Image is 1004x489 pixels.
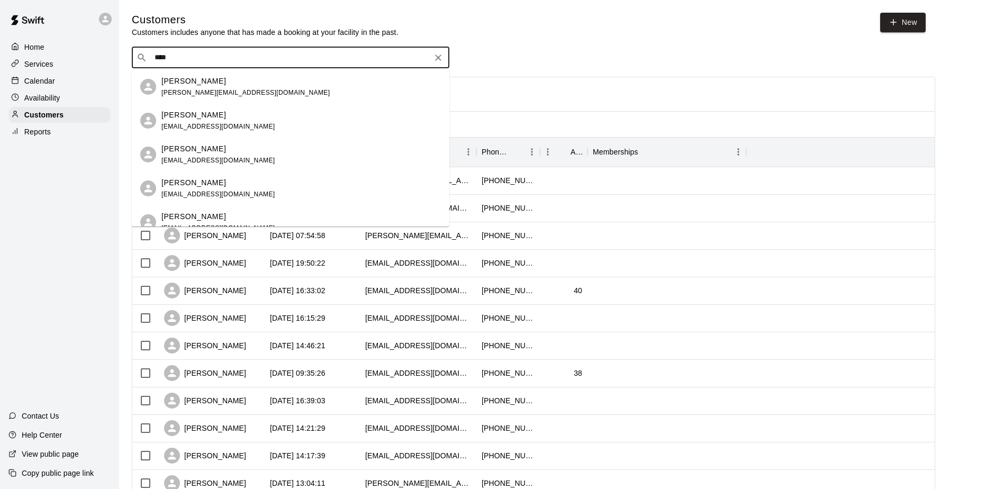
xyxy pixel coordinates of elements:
[164,310,246,326] div: [PERSON_NAME]
[476,137,540,167] div: Phone Number
[161,177,226,188] p: [PERSON_NAME]
[574,368,582,378] div: 38
[22,430,62,440] p: Help Center
[460,144,476,160] button: Menu
[24,42,44,52] p: Home
[140,147,156,162] div: Mark Matthews
[161,123,275,130] span: [EMAIL_ADDRESS][DOMAIN_NAME]
[540,144,556,160] button: Menu
[482,258,535,268] div: +14157109334
[8,73,111,89] a: Calendar
[164,420,246,436] div: [PERSON_NAME]
[161,89,330,96] span: [PERSON_NAME][EMAIL_ADDRESS][DOMAIN_NAME]
[164,283,246,298] div: [PERSON_NAME]
[540,137,587,167] div: Age
[164,228,246,243] div: [PERSON_NAME]
[22,411,59,421] p: Contact Us
[270,368,325,378] div: 2025-09-12 09:35:26
[482,203,535,213] div: +15592599914
[365,230,471,241] div: katherine@boomingroup.com
[509,144,524,159] button: Sort
[24,93,60,103] p: Availability
[140,214,156,230] div: matt ostrander
[270,450,325,461] div: 2025-09-11 14:17:39
[24,126,51,137] p: Reports
[161,191,275,198] span: [EMAIL_ADDRESS][DOMAIN_NAME]
[638,144,653,159] button: Sort
[482,230,535,241] div: +14157247400
[365,285,471,296] div: mbattin3@icloud.com
[360,137,476,167] div: Email
[482,423,535,433] div: +14156062667
[365,395,471,406] div: brianprager@yahoo.com
[482,137,509,167] div: Phone Number
[365,478,471,488] div: monique.corren@gmail.com
[164,365,246,381] div: [PERSON_NAME]
[164,255,246,271] div: [PERSON_NAME]
[524,144,540,160] button: Menu
[132,27,399,38] p: Customers includes anyone that has made a booking at your facility in the past.
[556,144,571,159] button: Sort
[593,137,638,167] div: Memberships
[270,285,325,296] div: 2025-09-12 16:33:02
[161,211,226,222] p: [PERSON_NAME]
[482,478,535,488] div: +16022910834
[365,423,471,433] div: adribroullon@gmail.com
[270,230,325,241] div: 2025-09-13 07:54:58
[365,368,471,378] div: kellyr280@gmail.com
[270,313,325,323] div: 2025-09-12 16:15:29
[880,13,926,32] a: New
[8,107,111,123] a: Customers
[24,59,53,69] p: Services
[482,340,535,351] div: +14153852215
[140,180,156,196] div: Matt Belway
[365,258,471,268] div: sammyk13@gmail.com
[730,144,746,160] button: Menu
[164,448,246,464] div: [PERSON_NAME]
[164,393,246,409] div: [PERSON_NAME]
[482,450,535,461] div: +13034087844
[8,124,111,140] a: Reports
[161,110,226,121] p: [PERSON_NAME]
[270,478,325,488] div: 2025-09-11 13:04:11
[365,450,471,461] div: katecvitt@gmail.com
[22,449,79,459] p: View public page
[161,157,275,164] span: [EMAIL_ADDRESS][DOMAIN_NAME]
[482,368,535,378] div: +18315785604
[140,79,156,95] div: Matthew Pecevich
[161,224,275,232] span: [EMAIL_ADDRESS][DOMAIN_NAME]
[24,110,64,120] p: Customers
[270,258,325,268] div: 2025-09-12 19:50:22
[270,395,325,406] div: 2025-09-11 16:39:03
[8,39,111,55] a: Home
[24,76,55,86] p: Calendar
[431,50,446,65] button: Clear
[132,13,399,27] h5: Customers
[140,113,156,129] div: Matthew De Mello
[22,468,94,478] p: Copy public page link
[365,340,471,351] div: rcivarello@gmail.com
[132,47,449,68] div: Search customers by name or email
[587,137,746,167] div: Memberships
[365,313,471,323] div: csayle2010@gmail.com
[482,395,535,406] div: +18589457085
[164,338,246,354] div: [PERSON_NAME]
[8,56,111,72] a: Services
[571,137,582,167] div: Age
[482,175,535,186] div: +14102715861
[482,313,535,323] div: +14157863344
[161,76,226,87] p: [PERSON_NAME]
[574,285,582,296] div: 40
[270,423,325,433] div: 2025-09-11 14:21:29
[482,285,535,296] div: +17162078452
[161,143,226,155] p: [PERSON_NAME]
[8,90,111,106] a: Availability
[270,340,325,351] div: 2025-09-12 14:46:21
